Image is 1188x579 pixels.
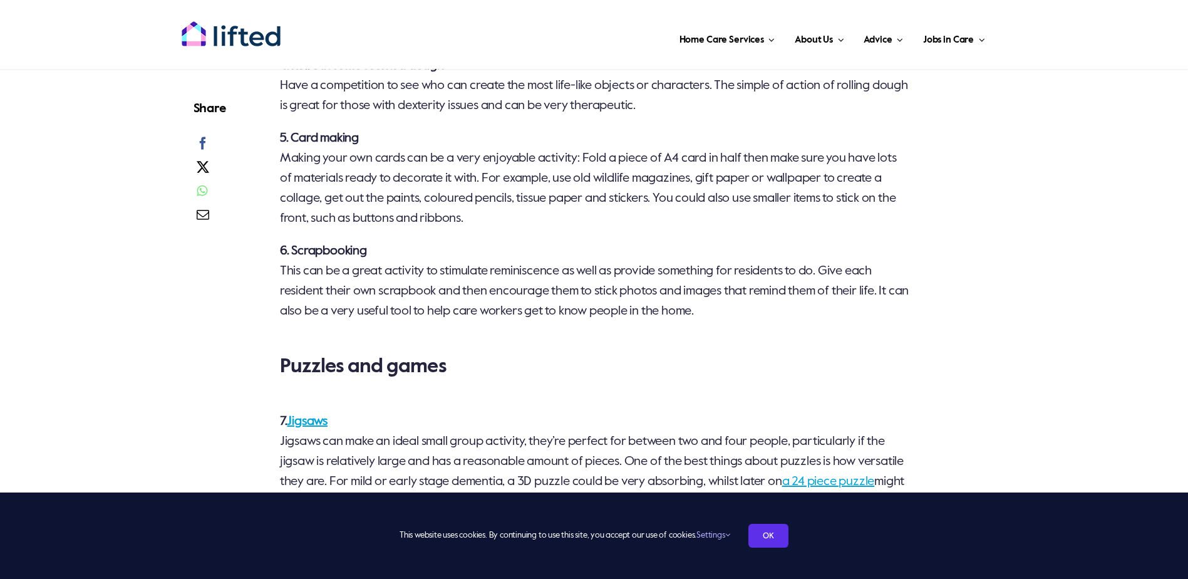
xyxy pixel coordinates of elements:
p: Making your own cards can be a very enjoyable activity: Fold a piece of A4 card in half then make... [280,128,909,229]
a: Email [194,206,213,230]
nav: Main Menu [321,19,989,56]
p: This can be a great activity to stimulate reminiscence as well as provide something for residents... [280,241,909,321]
strong: 6. Scrapbooking [280,245,367,258]
a: Jobs in Care [919,19,989,56]
a: Jigsaws [287,415,328,428]
span: Jobs in Care [923,30,974,50]
strong: Puzzles and games [280,357,447,377]
a: WhatsApp [194,182,211,206]
span: Advice [864,30,892,50]
a: X [194,159,213,182]
span: About Us [795,30,833,50]
span: Home Care Services [679,30,764,50]
a: Advice [860,19,906,56]
a: a 24 piece puzzle [782,476,875,488]
a: lifted-logo [181,21,281,33]
strong: 4. Roll out some scented dough [280,60,444,72]
a: Settings [696,531,730,540]
p: Jigsaws can make an ideal small group activity, they’re perfect for between two and four people, ... [280,412,909,532]
p: Have a competition to see who can create the most life-like objects or characters. The simple of ... [280,56,909,116]
a: Facebook [194,135,213,159]
span: This website uses cookies. By continuing to use this site, you accept our use of cookies. [400,526,730,546]
h4: Share [194,100,226,118]
strong: 7. [280,415,328,428]
a: OK [748,524,788,548]
a: Home Care Services [676,19,779,56]
a: About Us [791,19,847,56]
strong: 5. Card making [280,132,359,145]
